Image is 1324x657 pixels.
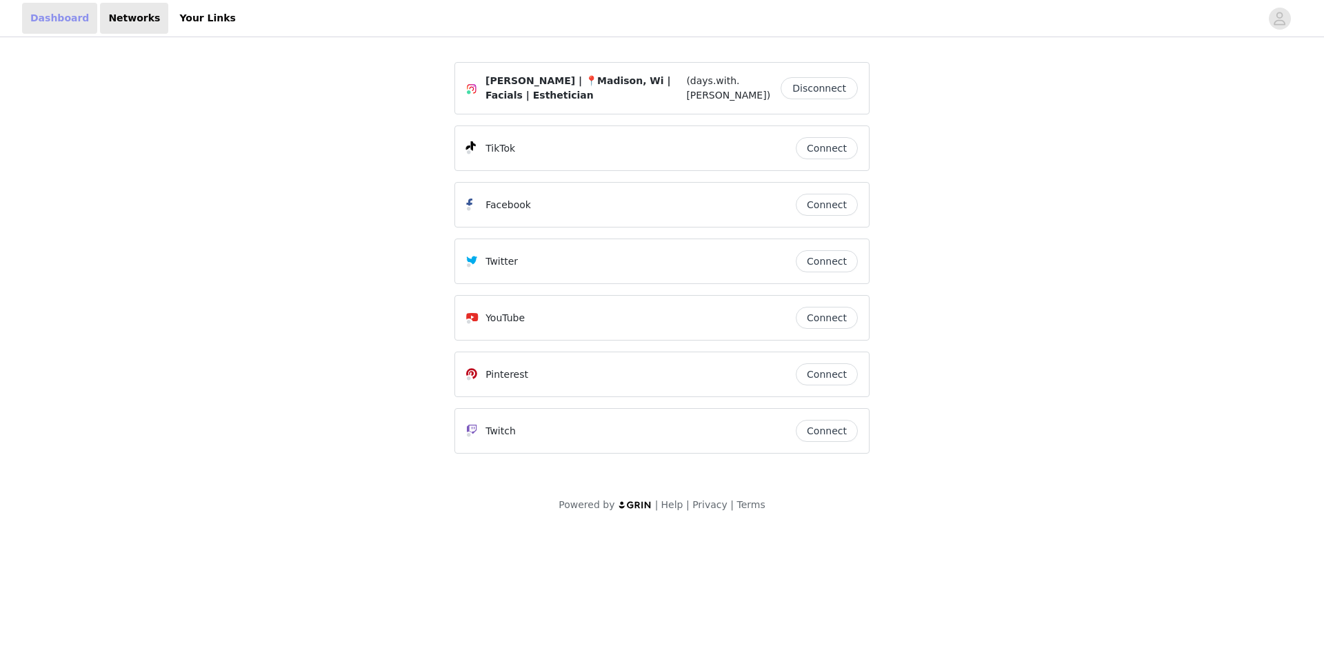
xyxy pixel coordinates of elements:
[485,311,525,325] p: YouTube
[686,74,778,103] span: (days.with.[PERSON_NAME])
[796,420,858,442] button: Connect
[655,499,659,510] span: |
[485,141,515,156] p: TikTok
[781,77,858,99] button: Disconnect
[661,499,683,510] a: Help
[1273,8,1286,30] div: avatar
[100,3,168,34] a: Networks
[559,499,614,510] span: Powered by
[736,499,765,510] a: Terms
[485,74,683,103] span: [PERSON_NAME] | 📍Madison, Wi | Facials | Esthetician
[485,367,528,382] p: Pinterest
[485,198,531,212] p: Facebook
[485,424,516,438] p: Twitch
[730,499,734,510] span: |
[686,499,690,510] span: |
[796,194,858,216] button: Connect
[796,363,858,385] button: Connect
[618,501,652,509] img: logo
[171,3,244,34] a: Your Links
[796,137,858,159] button: Connect
[22,3,97,34] a: Dashboard
[692,499,728,510] a: Privacy
[466,83,477,94] img: Instagram Icon
[796,250,858,272] button: Connect
[796,307,858,329] button: Connect
[485,254,518,269] p: Twitter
